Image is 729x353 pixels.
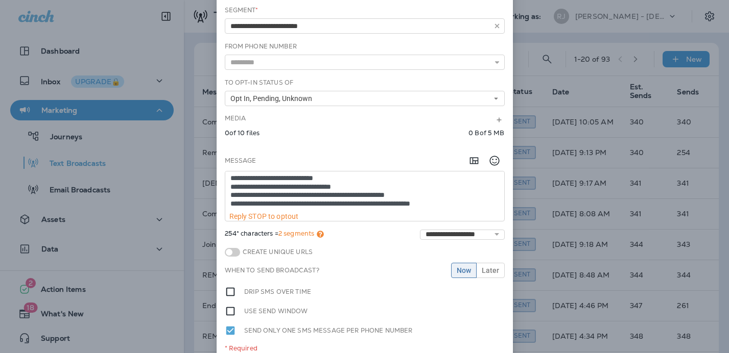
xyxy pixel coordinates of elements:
[225,42,297,51] label: From Phone Number
[225,114,246,122] label: Media
[225,91,505,106] button: Opt In, Pending, Unknown
[244,286,312,297] label: Drip SMS over time
[244,306,308,317] label: Use send window
[230,94,316,103] span: Opt In, Pending, Unknown
[240,248,313,256] label: Create Unique URLs
[225,344,505,352] div: * Required
[225,230,324,240] span: 254* characters =
[278,229,314,238] span: 2 segments
[482,267,499,274] span: Later
[225,157,256,165] label: Message
[457,267,471,274] span: Now
[468,129,504,137] p: 0 B of 5 MB
[464,150,484,171] button: Add in a premade template
[451,263,477,278] button: Now
[476,263,505,278] button: Later
[229,212,299,220] span: Reply STOP to optout
[484,150,505,171] button: Select an emoji
[225,129,260,137] p: 0 of 10 files
[225,266,319,274] label: When to send broadcast?
[244,325,413,336] label: Send only one SMS message per phone number
[225,6,258,14] label: Segment
[225,79,294,87] label: To Opt-In Status of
